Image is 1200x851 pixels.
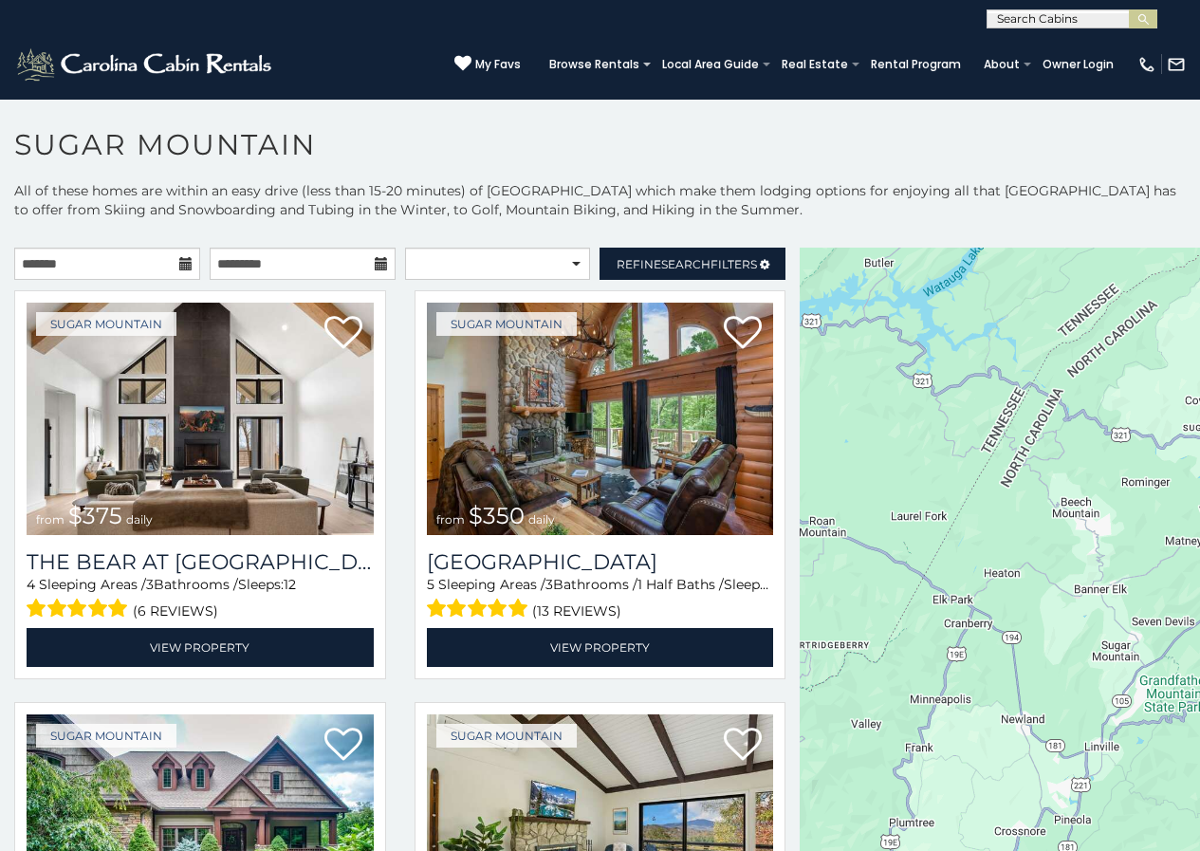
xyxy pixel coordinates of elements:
[427,303,774,535] img: Grouse Moor Lodge
[724,314,762,354] a: Add to favorites
[27,576,35,593] span: 4
[974,51,1029,78] a: About
[36,312,176,336] a: Sugar Mountain
[27,575,374,623] div: Sleeping Areas / Bathrooms / Sleeps:
[284,576,296,593] span: 12
[436,724,577,748] a: Sugar Mountain
[36,512,65,527] span: from
[427,575,774,623] div: Sleeping Areas / Bathrooms / Sleeps:
[772,51,858,78] a: Real Estate
[324,726,362,766] a: Add to favorites
[1033,51,1123,78] a: Owner Login
[27,303,374,535] img: The Bear At Sugar Mountain
[427,576,434,593] span: 5
[540,51,649,78] a: Browse Rentals
[27,549,374,575] h3: The Bear At Sugar Mountain
[653,51,768,78] a: Local Area Guide
[36,724,176,748] a: Sugar Mountain
[427,303,774,535] a: Grouse Moor Lodge from $350 daily
[475,56,521,73] span: My Favs
[427,549,774,575] a: [GEOGRAPHIC_DATA]
[769,576,782,593] span: 12
[724,726,762,766] a: Add to favorites
[861,51,970,78] a: Rental Program
[1167,55,1186,74] img: mail-regular-white.png
[532,599,621,623] span: (13 reviews)
[528,512,555,527] span: daily
[637,576,724,593] span: 1 Half Baths /
[427,628,774,667] a: View Property
[436,312,577,336] a: Sugar Mountain
[454,55,521,74] a: My Favs
[133,599,218,623] span: (6 reviews)
[146,576,154,593] span: 3
[27,303,374,535] a: The Bear At Sugar Mountain from $375 daily
[469,502,525,529] span: $350
[436,512,465,527] span: from
[600,248,785,280] a: RefineSearchFilters
[545,576,553,593] span: 3
[68,502,122,529] span: $375
[126,512,153,527] span: daily
[324,314,362,354] a: Add to favorites
[1137,55,1156,74] img: phone-regular-white.png
[27,549,374,575] a: The Bear At [GEOGRAPHIC_DATA]
[427,549,774,575] h3: Grouse Moor Lodge
[27,628,374,667] a: View Property
[617,257,757,271] span: Refine Filters
[661,257,711,271] span: Search
[14,46,277,83] img: White-1-2.png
